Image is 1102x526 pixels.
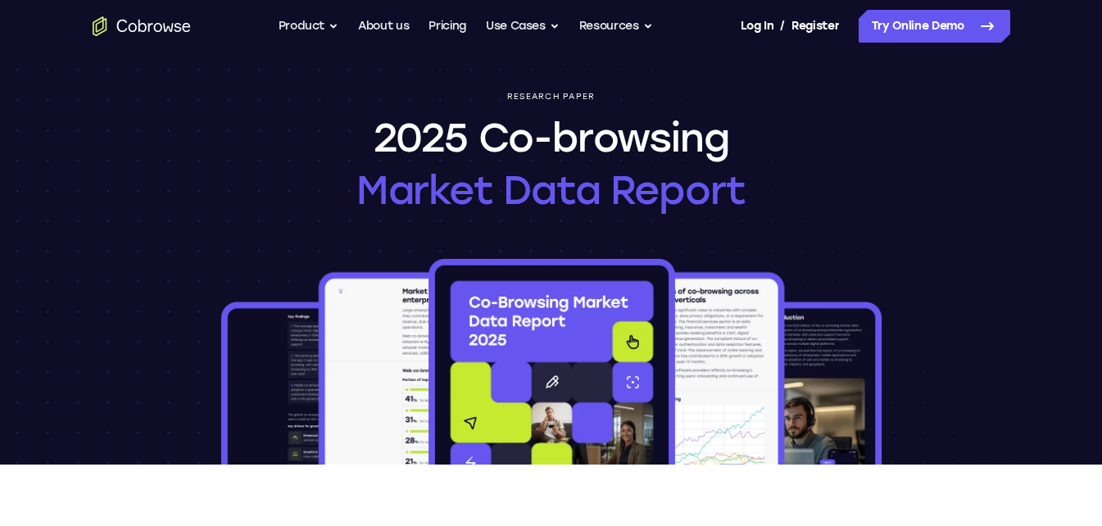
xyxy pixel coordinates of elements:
[218,256,885,465] img: 2025 Co-browsing Market Data Report
[429,10,466,43] a: Pricing
[791,10,839,43] a: Register
[358,10,409,43] a: About us
[486,10,560,43] button: Use Cases
[93,16,191,36] a: Go to the home page
[279,10,339,43] button: Product
[859,10,1010,43] a: Try Online Demo
[780,16,785,36] span: /
[579,10,653,43] button: Resources
[507,92,596,102] p: Research paper
[356,111,746,216] h1: 2025 Co-browsing
[741,10,773,43] a: Log In
[356,164,746,216] span: Market Data Report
